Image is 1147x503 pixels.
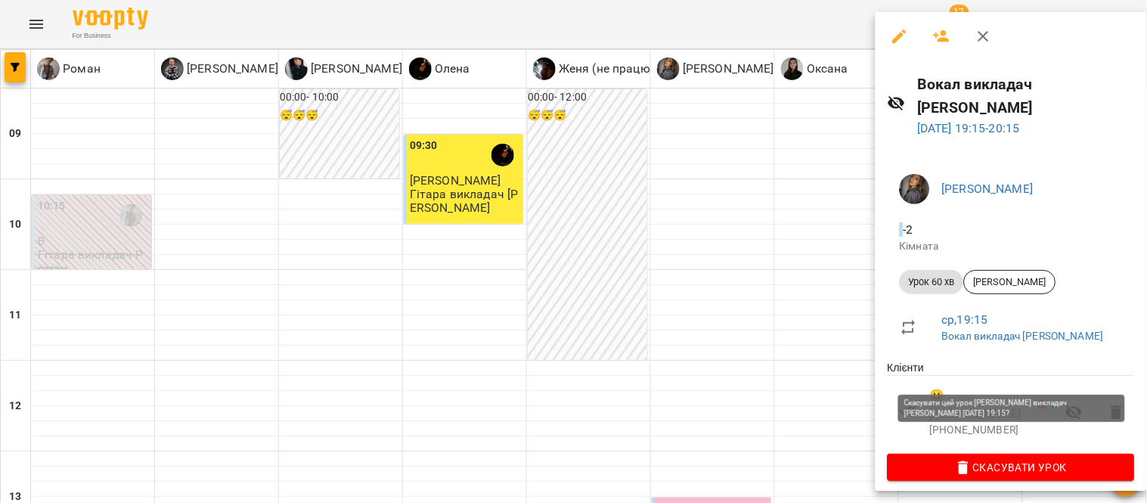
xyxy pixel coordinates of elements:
img: facdd8c17352848471cde974b39945e3.jpeg [900,174,930,204]
h6: Вокал викладач [PERSON_NAME] [918,73,1135,120]
p: Кімната [900,239,1123,254]
button: Скасувати Урок [888,454,1135,481]
span: 3 [1038,397,1045,411]
span: Скасувати Урок [900,458,1123,477]
span: - 2 [900,222,916,237]
ul: Клієнти [888,360,1135,454]
b: / [1038,397,1056,411]
div: [PERSON_NAME] [964,270,1056,294]
a: [DATE] 19:15-20:15 [918,121,1021,135]
svg: Візит сплачено [900,402,918,420]
span: 1 [1049,397,1056,411]
span: [PERSON_NAME] [965,275,1056,289]
span: Урок 60 хв [900,275,964,289]
a: ср , 19:15 [942,312,988,327]
p: [PHONE_NUMBER] [930,423,1056,438]
a: Вокал викладач [PERSON_NAME] [942,330,1104,342]
a: 😀 [PERSON_NAME] [930,387,1032,422]
a: [PERSON_NAME] [942,182,1034,196]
